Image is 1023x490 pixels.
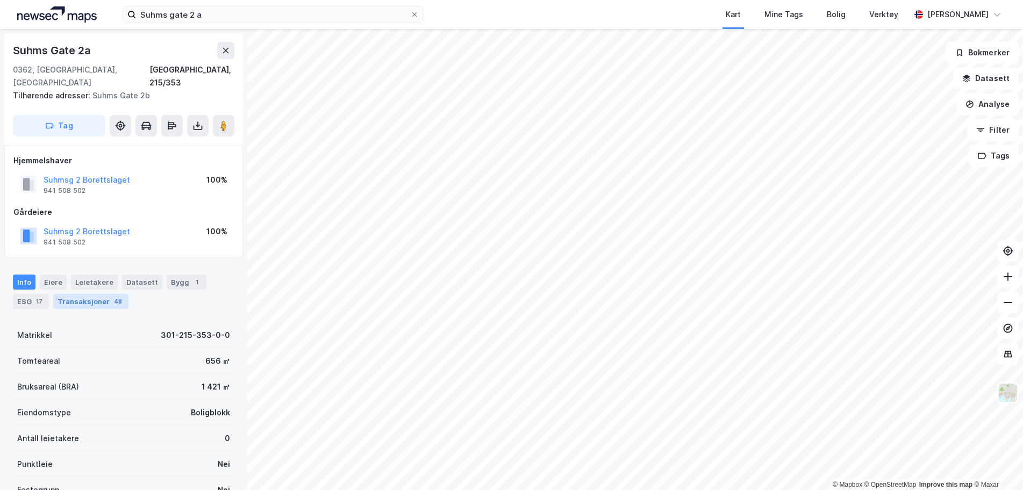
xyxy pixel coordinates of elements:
[34,296,45,307] div: 17
[927,8,989,21] div: [PERSON_NAME]
[13,294,49,309] div: ESG
[136,6,410,23] input: Søk på adresse, matrikkel, gårdeiere, leietakere eller personer
[13,154,234,167] div: Hjemmelshaver
[17,329,52,342] div: Matrikkel
[864,481,917,488] a: OpenStreetMap
[833,481,862,488] a: Mapbox
[13,275,35,290] div: Info
[71,275,118,290] div: Leietakere
[206,174,227,186] div: 100%
[40,275,67,290] div: Eiere
[44,186,85,195] div: 941 508 502
[191,406,230,419] div: Boligblokk
[112,296,124,307] div: 48
[17,6,97,23] img: logo.a4113a55bc3d86da70a041830d287a7e.svg
[956,93,1019,115] button: Analyse
[218,458,230,471] div: Nei
[953,68,1019,89] button: Datasett
[969,438,1023,490] iframe: Chat Widget
[161,329,230,342] div: 301-215-353-0-0
[869,8,898,21] div: Verktøy
[967,119,1019,141] button: Filter
[13,115,105,136] button: Tag
[17,380,79,393] div: Bruksareal (BRA)
[13,63,149,89] div: 0362, [GEOGRAPHIC_DATA], [GEOGRAPHIC_DATA]
[17,406,71,419] div: Eiendomstype
[969,438,1023,490] div: Kontrollprogram for chat
[998,383,1018,403] img: Z
[13,206,234,219] div: Gårdeiere
[17,458,53,471] div: Punktleie
[13,91,92,100] span: Tilhørende adresser:
[167,275,206,290] div: Bygg
[13,89,226,102] div: Suhms Gate 2b
[827,8,846,21] div: Bolig
[919,481,972,488] a: Improve this map
[969,145,1019,167] button: Tags
[206,225,227,238] div: 100%
[149,63,234,89] div: [GEOGRAPHIC_DATA], 215/353
[726,8,741,21] div: Kart
[202,380,230,393] div: 1 421 ㎡
[53,294,128,309] div: Transaksjoner
[44,238,85,247] div: 941 508 502
[225,432,230,445] div: 0
[122,275,162,290] div: Datasett
[13,42,92,59] div: Suhms Gate 2a
[17,355,60,367] div: Tomteareal
[205,355,230,367] div: 656 ㎡
[191,277,202,287] div: 1
[17,432,79,445] div: Antall leietakere
[764,8,803,21] div: Mine Tags
[946,42,1019,63] button: Bokmerker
